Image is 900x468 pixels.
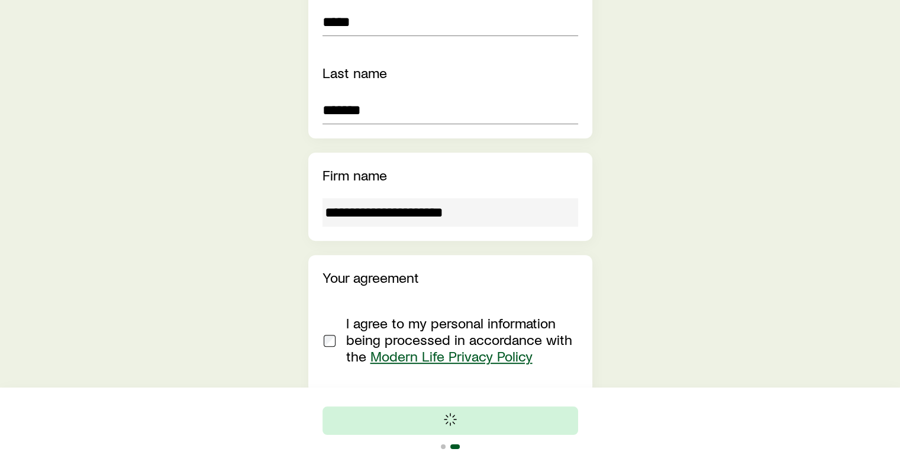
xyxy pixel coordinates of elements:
label: Last name [322,64,387,81]
a: Modern Life Privacy Policy [370,347,533,364]
label: Your agreement [322,269,419,286]
input: I agree to my personal information being processed in accordance with the Modern Life Privacy Policy [324,335,336,347]
span: I agree to my personal information being processed in accordance with the [346,314,572,364]
label: Firm name [322,166,387,183]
